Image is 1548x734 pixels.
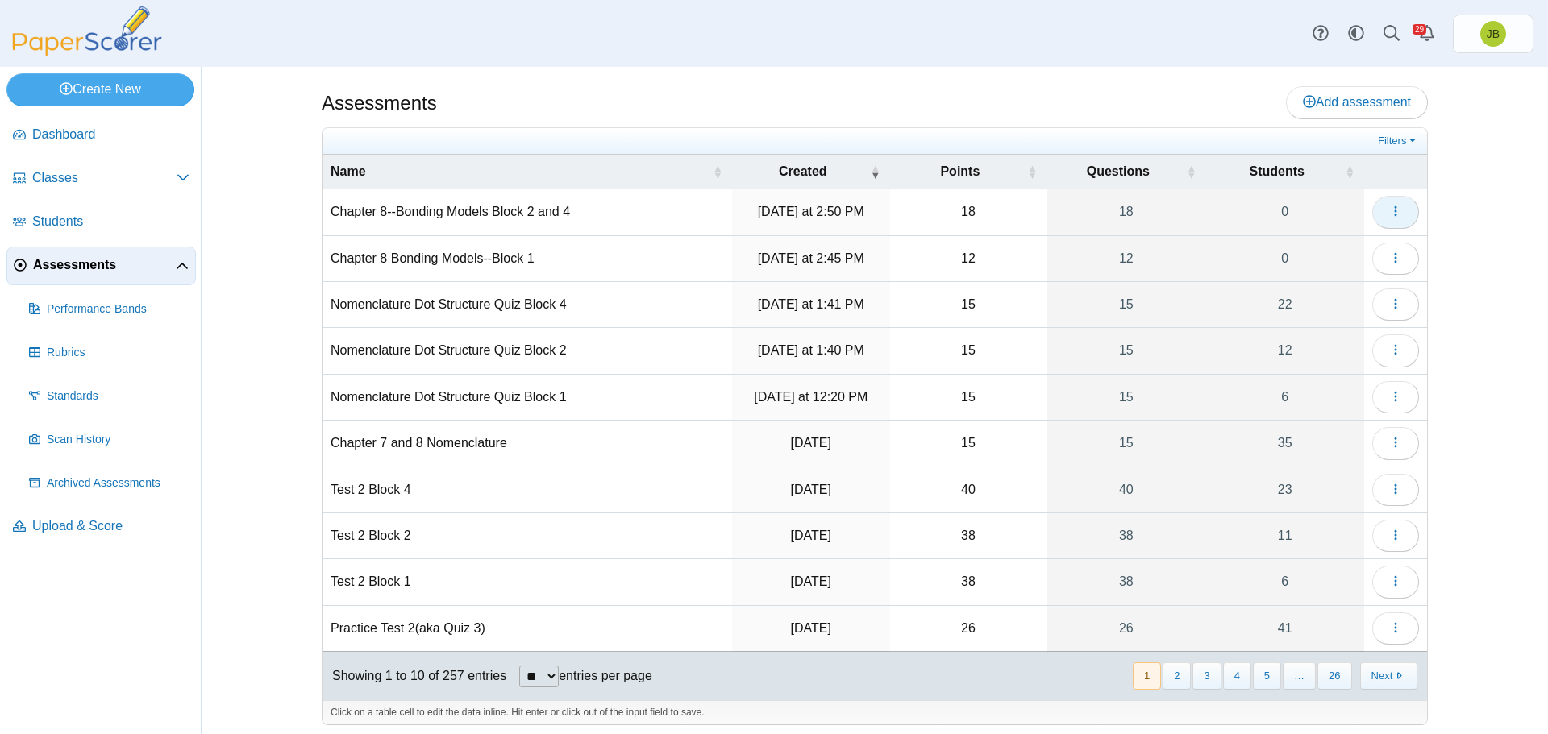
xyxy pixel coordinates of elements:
a: 0 [1206,236,1364,281]
td: 26 [890,606,1047,652]
span: Assessments [33,256,176,274]
span: Performance Bands [47,301,189,317]
button: Next [1360,662,1417,689]
a: Create New [6,73,194,106]
span: Dashboard [32,126,189,143]
td: 12 [890,236,1047,282]
a: 12 [1047,236,1205,281]
a: 38 [1047,559,1205,604]
button: 5 [1253,662,1281,689]
a: Joel Boyd [1453,15,1533,53]
time: Sep 12, 2025 at 1:41 PM [758,297,864,311]
a: Rubrics [23,334,196,372]
td: Test 2 Block 1 [322,559,732,605]
td: Chapter 7 and 8 Nomenclature [322,421,732,467]
a: 11 [1206,513,1364,558]
a: Add assessment [1286,86,1428,118]
td: 40 [890,467,1047,513]
div: Click on a table cell to edit the data inline. Hit enter or click out of the input field to save. [322,700,1427,724]
a: Alerts [1409,16,1445,52]
img: PaperScorer [6,6,168,56]
td: 38 [890,559,1047,605]
a: 15 [1047,375,1205,420]
a: 26 [1047,606,1205,651]
a: 6 [1206,375,1364,420]
a: 23 [1206,467,1364,512]
a: Scan History [23,421,196,459]
a: 18 [1047,189,1205,234]
button: 2 [1163,662,1191,689]
time: Sep 17, 2025 at 2:45 PM [758,251,864,265]
td: Chapter 8--Bonding Models Block 2 and 4 [322,189,732,235]
span: Points : Activate to sort [1027,155,1037,189]
a: 40 [1047,467,1205,512]
td: Nomenclature Dot Structure Quiz Block 4 [322,282,732,328]
td: Practice Test 2(aka Quiz 3) [322,606,732,652]
span: Created [779,164,827,178]
a: Filters [1374,133,1423,149]
nav: pagination [1131,662,1417,689]
span: Add assessment [1303,95,1411,109]
span: Questions : Activate to sort [1187,155,1196,189]
a: Dashboard [6,116,196,155]
time: Sep 9, 2025 at 3:38 PM [791,436,831,450]
time: Sep 12, 2025 at 12:20 PM [754,390,868,404]
td: 15 [890,375,1047,421]
a: Performance Bands [23,290,196,329]
a: PaperScorer [6,44,168,58]
a: 15 [1047,421,1205,466]
a: Assessments [6,247,196,285]
button: 3 [1192,662,1221,689]
span: Questions [1087,164,1150,178]
span: Created : Activate to remove sorting [871,155,880,189]
div: Showing 1 to 10 of 257 entries [322,652,506,700]
button: 1 [1133,662,1161,689]
td: 15 [890,421,1047,467]
a: Students [6,203,196,242]
span: Students [1250,164,1305,178]
a: 35 [1206,421,1364,466]
td: Nomenclature Dot Structure Quiz Block 2 [322,328,732,374]
td: Test 2 Block 2 [322,513,732,559]
span: … [1283,662,1316,689]
span: Rubrics [47,345,189,361]
a: 12 [1206,328,1364,373]
span: Points [940,164,980,178]
button: 4 [1223,662,1251,689]
span: Upload & Score [32,517,189,535]
a: 41 [1206,606,1364,651]
span: Standards [47,388,189,404]
span: Name [331,164,366,178]
a: 15 [1047,328,1205,373]
time: Sep 4, 2025 at 4:09 PM [791,529,831,542]
a: 0 [1206,189,1364,234]
td: 18 [890,189,1047,235]
span: Archived Assessments [47,475,189,491]
span: Students [32,213,189,230]
h1: Assessments [322,89,437,117]
td: Nomenclature Dot Structure Quiz Block 1 [322,375,732,421]
a: Standards [23,377,196,416]
time: Sep 4, 2025 at 3:31 PM [791,574,831,588]
time: Sep 5, 2025 at 10:21 AM [791,483,831,496]
span: Joel Boyd [1487,28,1500,39]
td: 38 [890,513,1047,559]
td: 15 [890,282,1047,328]
a: 22 [1206,282,1364,327]
a: Archived Assessments [23,464,196,503]
time: Sep 12, 2025 at 1:40 PM [758,343,864,357]
span: Name : Activate to sort [713,155,722,189]
span: Classes [32,169,177,187]
label: entries per page [559,669,652,682]
span: Scan History [47,432,189,448]
a: 38 [1047,513,1205,558]
td: Test 2 Block 4 [322,467,732,513]
button: 26 [1317,662,1351,689]
span: Students : Activate to sort [1345,155,1354,189]
time: Sep 2, 2025 at 12:57 PM [791,621,831,635]
time: Sep 17, 2025 at 2:50 PM [758,205,864,218]
a: 15 [1047,282,1205,327]
a: Upload & Score [6,508,196,546]
a: Classes [6,160,196,198]
td: 15 [890,328,1047,374]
